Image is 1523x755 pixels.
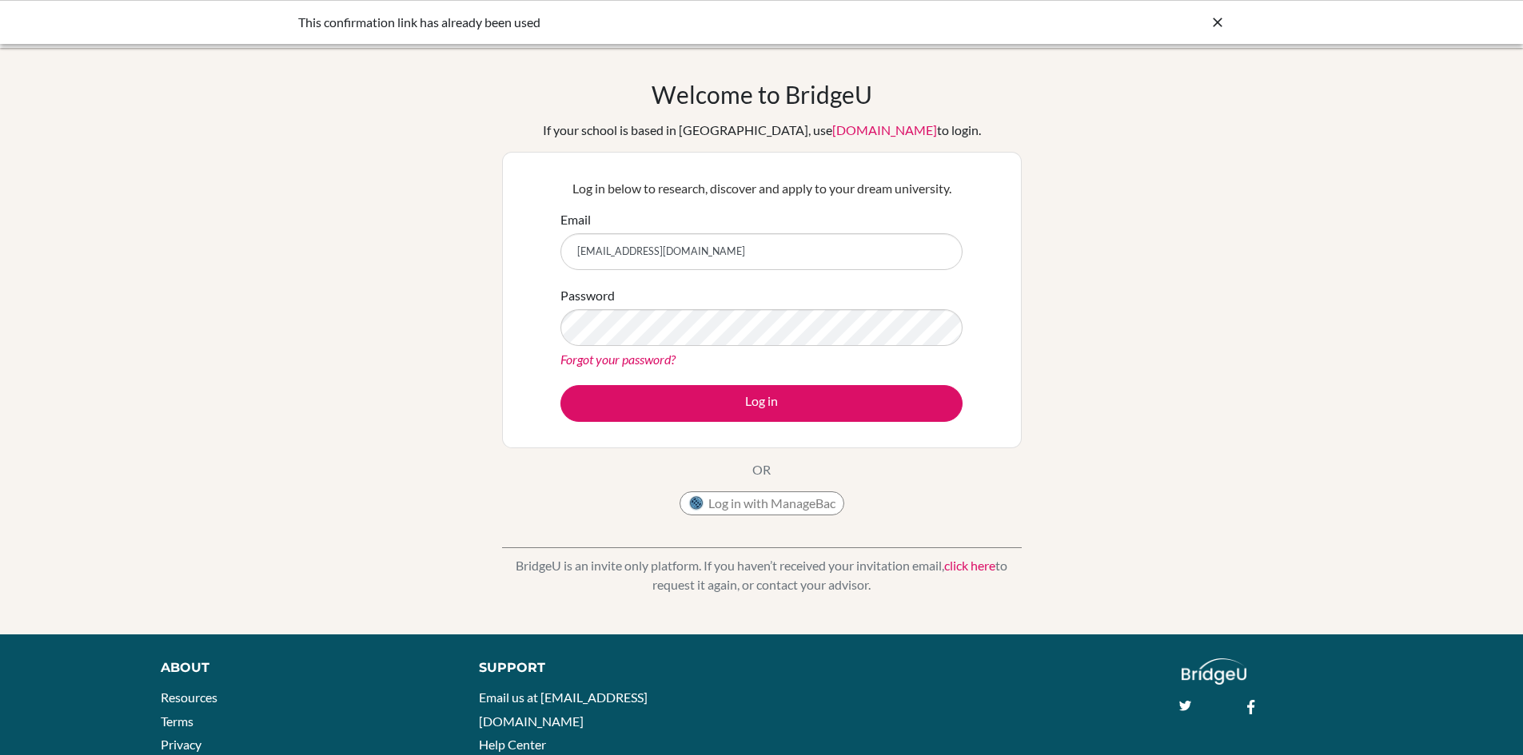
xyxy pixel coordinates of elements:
[161,713,193,729] a: Terms
[560,352,676,367] a: Forgot your password?
[560,385,963,422] button: Log in
[1182,658,1246,685] img: logo_white@2x-f4f0deed5e89b7ecb1c2cc34c3e3d731f90f0f143d5ea2071677605dd97b5244.png
[944,558,995,573] a: click here
[479,658,743,678] div: Support
[479,689,648,729] a: Email us at [EMAIL_ADDRESS][DOMAIN_NAME]
[652,80,872,109] h1: Welcome to BridgeU
[543,121,981,140] div: If your school is based in [GEOGRAPHIC_DATA], use to login.
[832,122,937,137] a: [DOMAIN_NAME]
[560,179,963,198] p: Log in below to research, discover and apply to your dream university.
[560,210,591,229] label: Email
[161,737,201,752] a: Privacy
[752,460,771,479] p: OR
[479,737,546,752] a: Help Center
[161,689,217,705] a: Resources
[560,286,615,305] label: Password
[161,658,443,678] div: About
[502,556,1022,594] p: BridgeU is an invite only platform. If you haven’t received your invitation email, to request it ...
[298,13,986,32] div: This confirmation link has already been used
[680,491,844,515] button: Log in with ManageBac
